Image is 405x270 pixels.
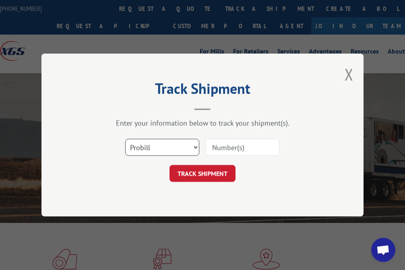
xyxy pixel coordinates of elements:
[345,64,353,85] button: Close modal
[371,238,395,262] a: Open chat
[205,139,279,156] input: Number(s)
[169,165,236,182] button: TRACK SHIPMENT
[82,118,323,128] div: Enter your information below to track your shipment(s).
[82,83,323,98] h2: Track Shipment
